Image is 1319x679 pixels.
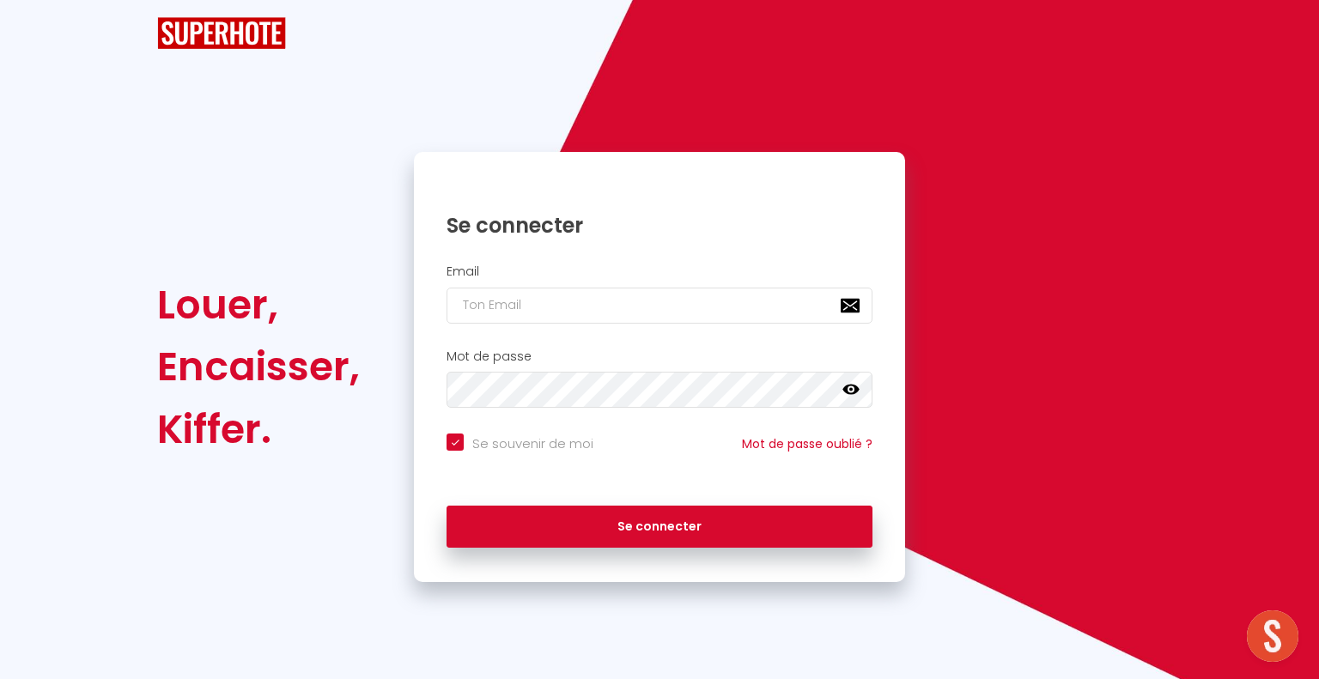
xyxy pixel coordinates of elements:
div: Kiffer. [157,398,360,460]
h2: Email [447,264,872,279]
h1: Se connecter [447,212,872,239]
div: Louer, [157,274,360,336]
div: Encaisser, [157,336,360,397]
img: SuperHote logo [157,17,286,49]
div: Ouvrir le chat [1247,610,1298,662]
button: Se connecter [447,506,872,549]
h2: Mot de passe [447,349,872,364]
a: Mot de passe oublié ? [742,435,872,452]
input: Ton Email [447,288,872,324]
